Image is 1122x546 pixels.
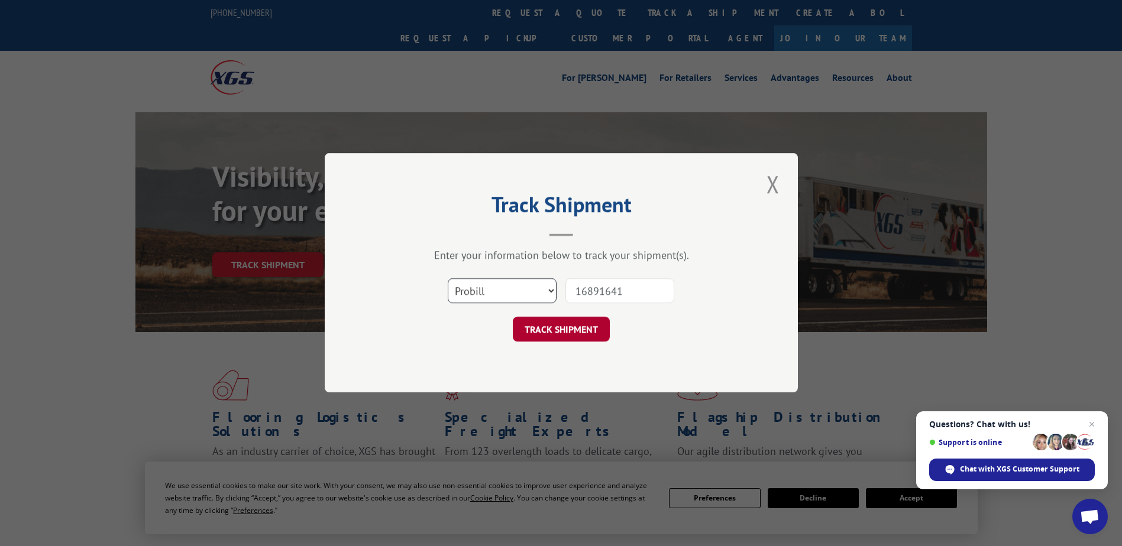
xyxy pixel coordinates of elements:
[1072,499,1108,534] a: Open chat
[763,168,783,200] button: Close modal
[384,249,739,262] div: Enter your information below to track your shipment(s).
[565,279,674,304] input: Number(s)
[929,420,1095,429] span: Questions? Chat with us!
[960,464,1079,474] span: Chat with XGS Customer Support
[929,459,1095,481] span: Chat with XGS Customer Support
[929,438,1029,447] span: Support is online
[513,317,610,342] button: TRACK SHIPMENT
[384,196,739,219] h2: Track Shipment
